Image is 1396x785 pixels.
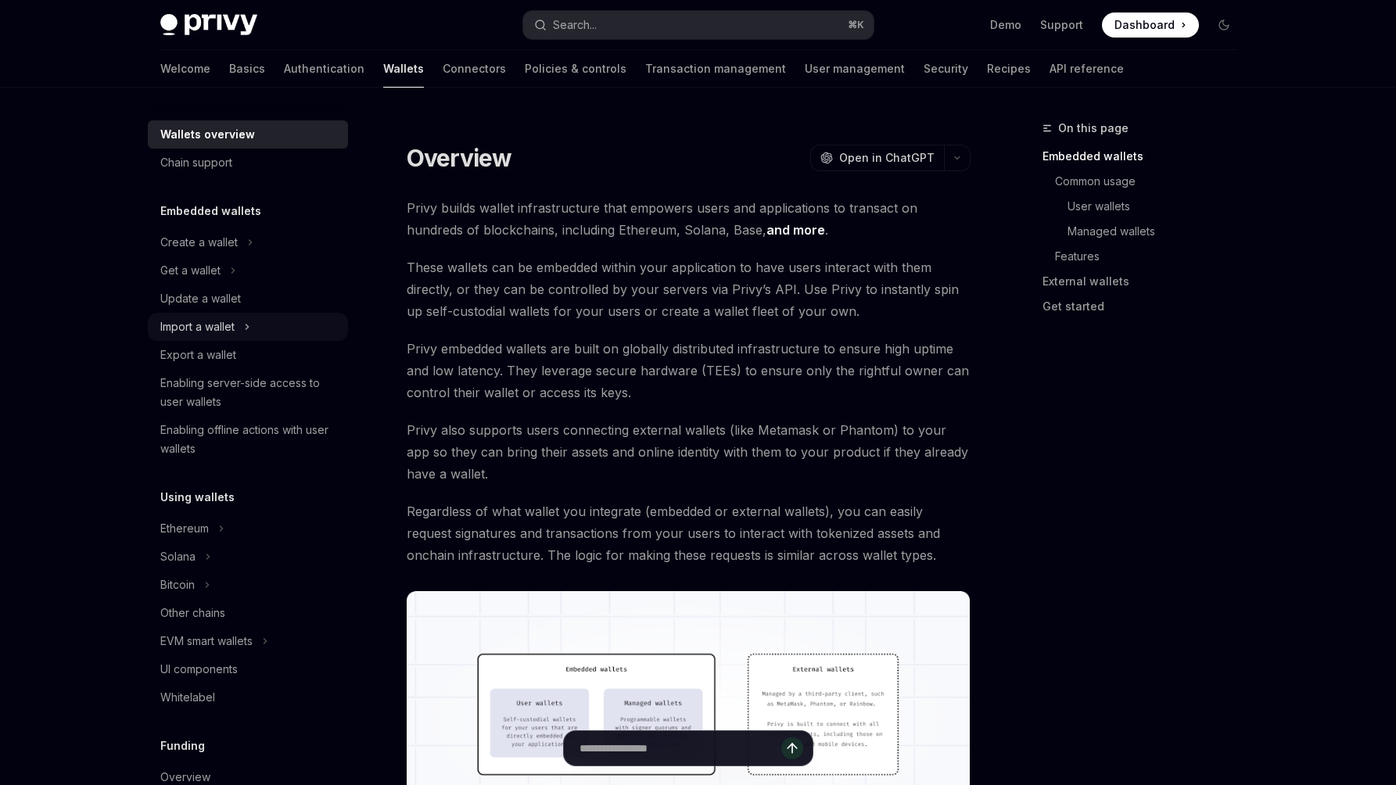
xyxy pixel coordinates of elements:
[160,488,235,507] h5: Using wallets
[407,197,971,241] span: Privy builds wallet infrastructure that empowers users and applications to transact on hundreds o...
[848,19,864,31] span: ⌘ K
[924,50,968,88] a: Security
[407,419,971,485] span: Privy also supports users connecting external wallets (like Metamask or Phantom) to your app so t...
[443,50,506,88] a: Connectors
[160,289,241,308] div: Update a wallet
[160,547,196,566] div: Solana
[160,737,205,755] h5: Funding
[1050,50,1124,88] a: API reference
[160,374,339,411] div: Enabling server-side access to user wallets
[148,683,348,712] a: Whitelabel
[1102,13,1199,38] a: Dashboard
[1043,144,1249,169] a: Embedded wallets
[1055,169,1249,194] a: Common usage
[160,233,238,252] div: Create a wallet
[160,688,215,707] div: Whitelabel
[523,11,874,39] button: Search...⌘K
[839,150,935,166] span: Open in ChatGPT
[805,50,905,88] a: User management
[1058,119,1129,138] span: On this page
[160,346,236,364] div: Export a wallet
[229,50,265,88] a: Basics
[407,500,971,566] span: Regardless of what wallet you integrate (embedded or external wallets), you can easily request si...
[148,369,348,416] a: Enabling server-side access to user wallets
[284,50,364,88] a: Authentication
[160,153,232,172] div: Chain support
[148,599,348,627] a: Other chains
[148,341,348,369] a: Export a wallet
[645,50,786,88] a: Transaction management
[407,256,971,322] span: These wallets can be embedded within your application to have users interact with them directly, ...
[781,737,803,759] button: Send message
[1068,194,1249,219] a: User wallets
[160,50,210,88] a: Welcome
[1068,219,1249,244] a: Managed wallets
[1055,244,1249,269] a: Features
[987,50,1031,88] a: Recipes
[160,202,261,220] h5: Embedded wallets
[160,261,221,280] div: Get a wallet
[160,604,225,622] div: Other chains
[1043,294,1249,319] a: Get started
[1211,13,1236,38] button: Toggle dark mode
[990,17,1021,33] a: Demo
[160,125,255,144] div: Wallets overview
[1043,269,1249,294] a: External wallets
[160,421,339,458] div: Enabling offline actions with user wallets
[525,50,626,88] a: Policies & controls
[407,338,971,403] span: Privy embedded wallets are built on globally distributed infrastructure to ensure high uptime and...
[148,416,348,463] a: Enabling offline actions with user wallets
[1040,17,1083,33] a: Support
[160,317,235,336] div: Import a wallet
[148,120,348,149] a: Wallets overview
[148,285,348,313] a: Update a wallet
[766,222,825,238] a: and more
[160,519,209,538] div: Ethereum
[160,660,238,679] div: UI components
[1114,17,1175,33] span: Dashboard
[383,50,424,88] a: Wallets
[148,655,348,683] a: UI components
[160,632,253,651] div: EVM smart wallets
[148,149,348,177] a: Chain support
[553,16,597,34] div: Search...
[160,575,195,594] div: Bitcoin
[810,145,944,171] button: Open in ChatGPT
[160,14,257,36] img: dark logo
[407,144,512,172] h1: Overview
